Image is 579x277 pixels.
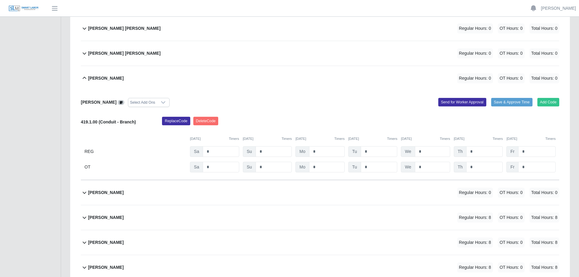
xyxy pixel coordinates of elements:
span: We [401,146,415,157]
button: Timers [387,136,398,141]
button: ReplaceCode [162,117,190,125]
div: [DATE] [401,136,450,141]
span: Regular Hours: 8 [457,262,493,272]
span: Regular Hours: 0 [457,48,493,58]
span: Total Hours: 8 [529,213,559,223]
div: [DATE] [454,136,503,141]
div: [DATE] [348,136,398,141]
span: OT Hours: 0 [498,73,525,83]
span: Tu [348,146,361,157]
span: OT Hours: 0 [498,262,525,272]
span: Regular Hours: 0 [457,73,493,83]
span: Fr [506,146,518,157]
span: Mo [295,146,309,157]
span: We [401,162,415,172]
button: Save & Approve Time [491,98,532,106]
span: OT Hours: 0 [498,237,525,248]
span: OT Hours: 0 [498,188,525,198]
b: [PERSON_NAME] [88,239,124,246]
span: Th [454,162,467,172]
span: Su [243,162,256,172]
b: [PERSON_NAME] [88,214,124,221]
span: Total Hours: 0 [529,73,559,83]
span: OT Hours: 0 [498,213,525,223]
div: [DATE] [295,136,345,141]
button: Timers [281,136,292,141]
b: [PERSON_NAME] [88,75,124,81]
b: [PERSON_NAME] [88,189,124,196]
span: Total Hours: 0 [529,23,559,33]
b: [PERSON_NAME] [PERSON_NAME] [88,50,161,57]
span: OT Hours: 0 [498,23,525,33]
button: Timers [493,136,503,141]
span: Tu [348,162,361,172]
b: [PERSON_NAME] [81,100,116,105]
div: [DATE] [190,136,239,141]
div: OT [84,162,186,172]
button: Timers [440,136,450,141]
span: Total Hours: 0 [529,188,559,198]
b: [PERSON_NAME] [88,264,124,271]
span: Regular Hours: 8 [457,213,493,223]
b: 419.1.00 (Conduit - Branch) [81,119,136,124]
span: Regular Hours: 0 [457,23,493,33]
span: Regular Hours: 0 [457,188,493,198]
button: Timers [545,136,556,141]
button: [PERSON_NAME] Regular Hours: 8 OT Hours: 0 Total Hours: 8 [81,205,559,230]
button: [PERSON_NAME] [PERSON_NAME] Regular Hours: 0 OT Hours: 0 Total Hours: 0 [81,16,559,41]
div: Select Add Ons [128,98,157,107]
a: View/Edit Notes [118,100,124,105]
span: Th [454,146,467,157]
button: DeleteCode [193,117,219,125]
img: SLM Logo [9,5,39,12]
span: Mo [295,162,309,172]
div: [DATE] [506,136,556,141]
a: [PERSON_NAME] [541,5,576,12]
span: Total Hours: 8 [529,262,559,272]
button: [PERSON_NAME] [PERSON_NAME] Regular Hours: 0 OT Hours: 0 Total Hours: 0 [81,41,559,66]
button: Add Code [537,98,560,106]
span: Sa [190,146,203,157]
div: REG [84,146,186,157]
div: [DATE] [243,136,292,141]
button: [PERSON_NAME] Regular Hours: 0 OT Hours: 0 Total Hours: 0 [81,180,559,205]
span: OT Hours: 0 [498,48,525,58]
span: Fr [506,162,518,172]
button: Send for Worker Approval [438,98,486,106]
span: Total Hours: 0 [529,48,559,58]
span: Regular Hours: 8 [457,237,493,248]
span: Sa [190,162,203,172]
button: Timers [334,136,345,141]
span: Total Hours: 8 [529,237,559,248]
b: [PERSON_NAME] [PERSON_NAME] [88,25,161,32]
button: Timers [229,136,239,141]
button: [PERSON_NAME] Regular Hours: 8 OT Hours: 0 Total Hours: 8 [81,230,559,255]
button: [PERSON_NAME] Regular Hours: 0 OT Hours: 0 Total Hours: 0 [81,66,559,91]
span: Su [243,146,256,157]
